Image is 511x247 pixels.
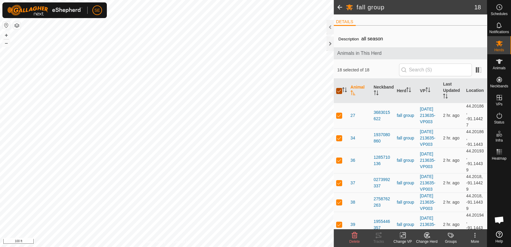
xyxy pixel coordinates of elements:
span: Neckbands [490,84,508,88]
a: Contact Us [173,239,190,245]
span: Animals in This Herd [337,50,483,57]
span: 34 [351,135,355,141]
p-sorticon: Activate to sort [351,91,355,96]
div: fall group [397,199,415,205]
span: Oct 4, 2025, 7:36 AM [443,200,460,205]
th: Animal [348,79,371,103]
span: Oct 4, 2025, 7:36 AM [443,222,460,227]
div: 0273992337 [374,177,392,189]
a: [DATE] 213635-VP003 [420,107,435,124]
span: 18 selected of 18 [337,67,399,73]
span: all season [359,34,386,44]
span: 37 [351,180,355,186]
span: Heatmap [492,157,506,160]
p-sorticon: Activate to sort [342,88,347,93]
span: 39 [351,221,355,228]
div: Change Herd [415,239,439,244]
div: fall group [397,180,415,186]
label: Description [339,37,359,41]
span: VPs [496,102,502,106]
div: 1285710136 [374,154,392,167]
div: fall group [397,112,415,119]
span: 18 [474,3,481,12]
div: fall group [397,157,415,164]
span: Notifications [489,30,509,34]
span: Herds [494,48,504,52]
span: 38 [351,199,355,205]
span: 27 [351,112,355,119]
img: Gallagher Logo [7,5,82,16]
div: 3683015622 [374,109,392,122]
a: [DATE] 213635-VP003 [420,216,435,233]
div: 1955446357 [374,218,392,231]
td: 44.20186, -91.1443 [464,128,487,148]
div: More [463,239,487,244]
a: Privacy Policy [143,239,166,245]
a: [DATE] 213635-VP003 [420,174,435,192]
th: Location [464,79,487,103]
span: Animals [493,66,506,70]
button: – [3,39,10,47]
span: Oct 4, 2025, 7:36 AM [443,158,460,163]
a: [DATE] 213635-VP003 [420,152,435,169]
span: Oct 4, 2025, 7:36 AM [443,113,460,118]
div: 2758762263 [374,196,392,208]
div: Groups [439,239,463,244]
span: Delete [349,239,360,244]
th: VP [417,79,441,103]
p-sorticon: Activate to sort [443,95,448,99]
span: Oct 4, 2025, 7:36 AM [443,180,460,185]
span: 36 [351,157,355,164]
a: [DATE] 213635-VP003 [420,129,435,147]
div: 1937080860 [374,132,392,144]
td: 44.20194, -91.14436 [464,212,487,237]
input: Search (S) [399,64,472,76]
td: 44.20186, -91.14427 [464,103,487,128]
div: fall group [397,221,415,228]
span: Help [495,239,503,243]
button: Reset Map [3,22,10,29]
div: Change VP [391,239,415,244]
div: Tracks [367,239,391,244]
a: [DATE] 213635-VP003 [420,193,435,211]
div: fall group [397,135,415,141]
th: Herd [394,79,417,103]
a: Help [487,229,511,245]
th: Neckband [371,79,395,103]
div: Open chat [490,211,508,229]
p-sorticon: Activate to sort [426,88,430,93]
p-sorticon: Activate to sort [406,88,411,93]
td: 44.2018, -91.14439 [464,192,487,212]
span: SE [94,7,100,14]
span: Infra [495,139,503,142]
p-sorticon: Activate to sort [374,91,379,96]
td: 44.20193, -91.14439 [464,148,487,173]
th: Last Updated [441,79,464,103]
span: Status [494,120,504,124]
h2: fall group [357,4,474,11]
td: 44.2018, -91.14429 [464,173,487,192]
span: Oct 4, 2025, 7:36 AM [443,136,460,140]
li: DETAILS [334,19,356,26]
span: Schedules [491,12,507,16]
button: Map Layers [13,22,20,29]
button: + [3,32,10,39]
